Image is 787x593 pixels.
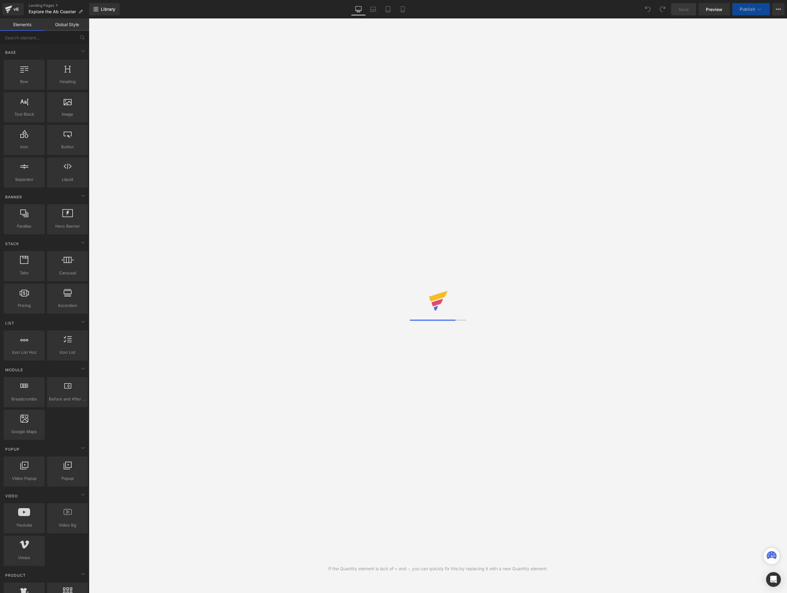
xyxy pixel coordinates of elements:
[706,6,722,13] span: Preview
[6,349,43,356] span: Icon List Hoz
[395,3,410,15] a: Mobile
[49,270,86,276] span: Carousel
[89,3,120,15] a: New Library
[5,367,24,373] span: Module
[6,428,43,435] span: Google Maps
[6,223,43,229] span: Parallax
[5,194,23,200] span: Banner
[740,7,755,12] span: Publish
[6,78,43,85] span: Row
[766,572,781,587] div: Open Intercom Messenger
[772,3,785,15] button: More
[49,144,86,150] span: Button
[6,555,43,561] span: Vimeo
[29,3,89,8] a: Landing Pages
[678,6,689,13] span: Save
[49,78,86,85] span: Heading
[381,3,395,15] a: Tablet
[101,6,115,12] span: Library
[351,3,366,15] a: Desktop
[5,493,18,499] span: Video
[732,3,770,15] button: Publish
[5,50,17,55] span: Base
[6,111,43,117] span: Text Block
[5,572,26,578] span: Product
[12,5,20,13] div: v6
[49,475,86,482] span: Popup
[328,565,548,572] div: If the Quantity element is lack of + and -, you can quickly fix this by replacing it with a new Q...
[6,522,43,528] span: Youtube
[6,144,43,150] span: Icon
[5,446,20,452] span: Popup
[6,176,43,183] span: Separator
[6,396,43,402] span: Breadcrumbs
[49,176,86,183] span: Liquid
[49,349,86,356] span: Icon List
[45,18,89,31] a: Global Style
[2,3,24,15] a: v6
[6,302,43,309] span: Pricing
[698,3,730,15] a: Preview
[366,3,381,15] a: Laptop
[49,302,86,309] span: Accordion
[656,3,669,15] button: Redo
[6,270,43,276] span: Tabs
[642,3,654,15] button: Undo
[6,475,43,482] span: Video Popup
[49,223,86,229] span: Hero Banner
[49,396,86,402] span: Before and After Images
[49,111,86,117] span: Image
[5,241,20,247] span: Stack
[49,522,86,528] span: Video Bg
[5,320,15,326] span: List
[29,9,76,14] span: Explore the Ab Coaster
